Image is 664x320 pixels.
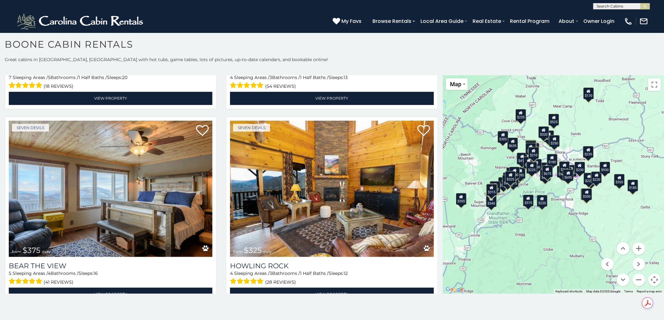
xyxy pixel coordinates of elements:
div: $235 [583,146,594,158]
img: Howling Rock [230,121,434,257]
div: $695 [563,169,574,181]
span: 3 [270,270,272,276]
button: Move left [601,258,614,270]
div: $320 [538,126,549,138]
span: My Favs [341,17,361,25]
span: 1 Half Baths / [300,75,329,80]
a: Bear The View [9,262,212,270]
div: $185 [628,179,639,191]
div: $380 [566,165,577,177]
div: $220 [592,171,602,183]
div: Sleeping Areas / Bathrooms / Sleeps: [230,74,434,90]
a: Report a map error [637,290,662,293]
div: $350 [582,188,592,200]
div: $460 [526,143,536,155]
button: Map camera controls [648,274,661,286]
div: $325 [581,188,592,200]
img: Google [444,286,465,294]
span: (41 reviews) [44,278,74,286]
a: Owner Login [581,16,618,27]
span: $375 [23,246,40,255]
div: $220 [537,195,548,207]
div: $565 [526,139,536,151]
div: $525 [549,113,560,125]
span: 7 [9,75,11,80]
div: Sleeping Areas / Bathrooms / Sleeps: [230,270,434,286]
div: $400 [510,166,520,178]
span: 4 [48,270,51,276]
div: $355 [614,174,625,186]
div: $315 [486,184,497,196]
img: mail-regular-white.png [640,17,648,26]
button: Zoom out [633,274,645,286]
div: $410 [517,153,527,165]
span: 4 [230,270,233,276]
a: View Property [9,92,212,105]
a: My Favs [333,17,363,25]
div: $930 [600,162,611,174]
div: $300 [487,184,498,196]
div: $330 [498,177,509,189]
img: White-1-2.png [16,12,146,31]
a: View Property [230,288,434,301]
span: 1 Half Baths / [78,75,107,80]
div: $260 [560,161,570,173]
a: Add to favorites [196,124,209,138]
a: View Property [9,288,212,301]
div: $355 [456,193,467,205]
span: 1 Half Baths / [300,270,329,276]
span: 3 [270,75,272,80]
div: $635 [508,138,518,150]
div: $235 [516,109,526,121]
div: $250 [549,135,560,147]
img: Bear The View [9,121,212,257]
div: Sleeping Areas / Bathrooms / Sleeps: [9,270,212,286]
div: $305 [490,181,501,193]
div: $451 [523,156,534,168]
button: Change map style [446,78,468,90]
span: (18 reviews) [44,82,74,90]
div: $436 [486,185,497,197]
div: $299 [586,174,597,186]
span: daily [42,249,51,254]
a: Open this area in Google Maps (opens a new window) [444,286,465,294]
div: $375 [523,195,534,207]
span: from [12,249,21,254]
div: $325 [506,171,516,183]
span: from [233,249,243,254]
button: Zoom in [633,242,645,255]
div: $395 [515,167,526,179]
span: (28 reviews) [265,278,296,286]
div: $226 [584,173,595,185]
div: $305 [498,131,509,143]
div: $180 [547,154,558,166]
a: Local Area Guide [417,16,467,27]
button: Move down [617,274,629,286]
span: 5 [48,75,51,80]
div: $225 [527,161,538,173]
div: Sleeping Areas / Bathrooms / Sleeps: [9,74,212,90]
div: $395 [541,162,552,174]
div: $525 [526,141,536,153]
div: $170 [583,87,594,99]
span: 20 [122,75,127,80]
span: daily [263,249,272,254]
button: Keyboard shortcuts [556,289,583,294]
span: Map data ©2025 Google [586,290,621,293]
span: (54 reviews) [265,82,296,90]
span: 4 [230,75,233,80]
div: $230 [575,161,585,173]
a: Rental Program [507,16,553,27]
a: Howling Rock [230,262,434,270]
a: Seven Devils [12,124,49,132]
div: $345 [486,195,497,207]
a: Seven Devils [233,124,270,132]
div: $205 [502,175,513,186]
button: Move up [617,242,629,255]
a: Browse Rentals [369,16,415,27]
div: $260 [526,162,537,174]
a: Add to favorites [418,124,430,138]
a: Bear The View from $375 daily [9,121,212,257]
a: View Property [230,92,434,105]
